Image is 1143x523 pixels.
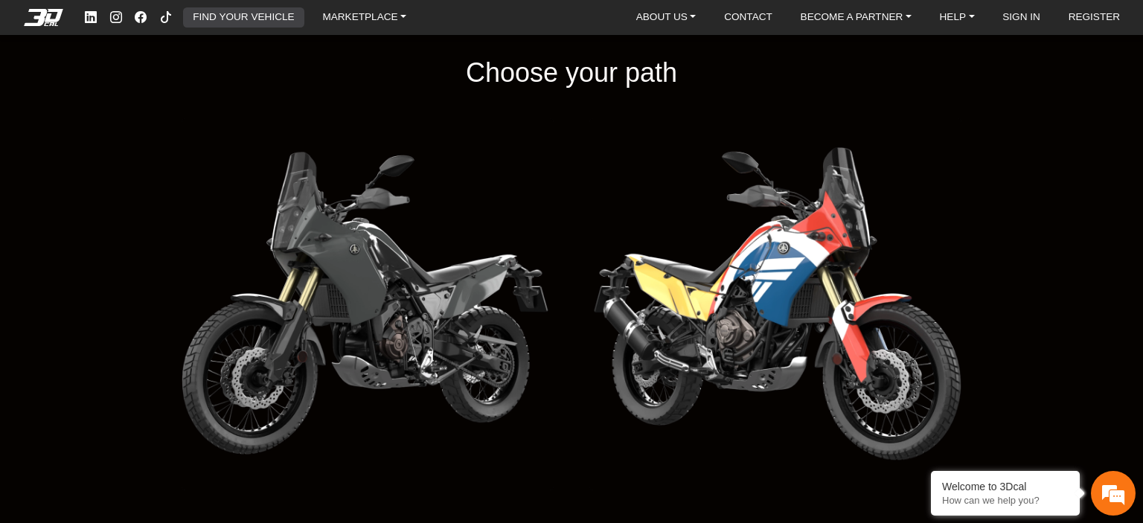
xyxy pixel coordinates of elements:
[934,7,981,28] a: HELP
[942,481,1069,492] div: Welcome to 3Dcal
[996,7,1046,28] a: SIGN IN
[16,77,39,99] div: Navigation go back
[86,151,205,292] span: We're online!
[316,7,412,28] a: MARKETPLACE
[7,339,284,391] textarea: Type your message and hit 'Enter'
[713,290,839,320] h4: Pick a Template
[1063,7,1127,28] a: REGISTER
[100,78,272,97] div: Chat with us now
[244,7,280,43] div: Minimize live chat window
[7,417,100,428] span: Conversation
[292,290,442,320] h4: Start From Scratch
[718,7,778,28] a: CONTACT
[191,391,284,437] div: Articles
[187,7,300,28] a: FIND YOUR VEHICLE
[795,7,918,28] a: BECOME A PARTNER
[630,7,702,28] a: ABOUT US
[466,51,677,94] h1: Choose your path
[100,391,192,437] div: FAQs
[942,495,1069,506] p: How can we help you?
